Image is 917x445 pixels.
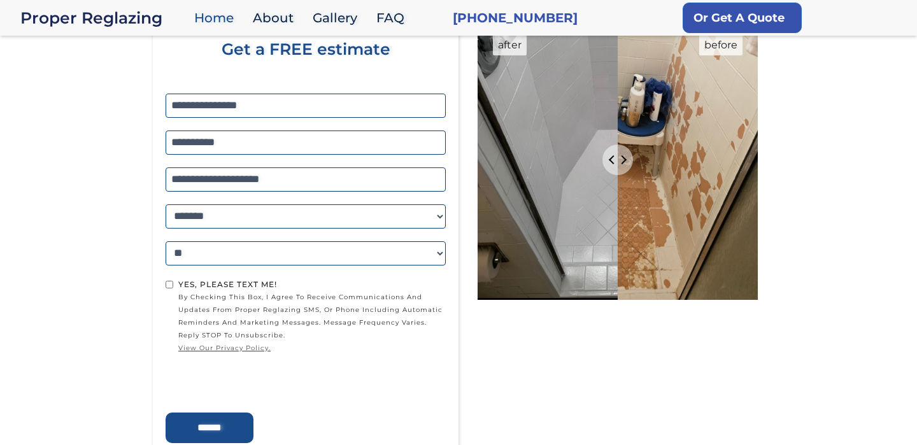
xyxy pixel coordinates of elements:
div: Proper Reglazing [20,9,188,27]
a: Or Get A Quote [683,3,802,33]
iframe: reCAPTCHA [166,358,359,407]
input: Yes, Please text me!by checking this box, I agree to receive communications and updates from Prop... [166,281,173,288]
form: Home page form [159,40,452,443]
a: home [20,9,188,27]
a: FAQ [370,4,417,32]
a: Gallery [306,4,370,32]
div: Get a FREE estimate [166,40,446,94]
a: About [246,4,306,32]
div: Yes, Please text me! [178,278,446,291]
a: Home [188,4,246,32]
a: view our privacy policy. [178,342,446,355]
a: [PHONE_NUMBER] [453,9,578,27]
span: by checking this box, I agree to receive communications and updates from Proper Reglazing SMS, or... [178,291,446,355]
